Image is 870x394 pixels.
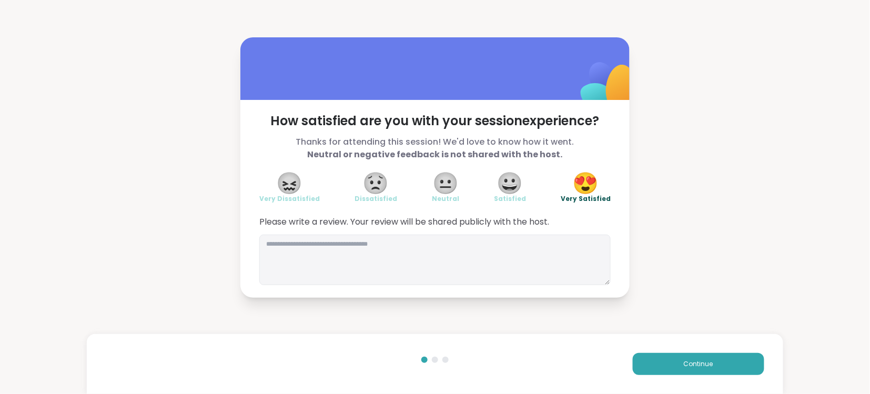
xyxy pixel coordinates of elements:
[308,148,563,160] b: Neutral or negative feedback is not shared with the host.
[355,195,397,203] span: Dissatisfied
[259,216,611,228] span: Please write a review. Your review will be shared publicly with the host.
[633,353,764,375] button: Continue
[259,195,320,203] span: Very Dissatisfied
[277,174,303,193] span: 😖
[494,195,526,203] span: Satisfied
[497,174,523,193] span: 😀
[556,35,661,139] img: ShareWell Logomark
[573,174,599,193] span: 😍
[684,359,713,369] span: Continue
[432,174,459,193] span: 😐
[561,195,611,203] span: Very Satisfied
[363,174,389,193] span: 😟
[259,136,611,161] span: Thanks for attending this session! We'd love to know how it went.
[259,113,611,129] span: How satisfied are you with your session experience?
[432,195,459,203] span: Neutral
